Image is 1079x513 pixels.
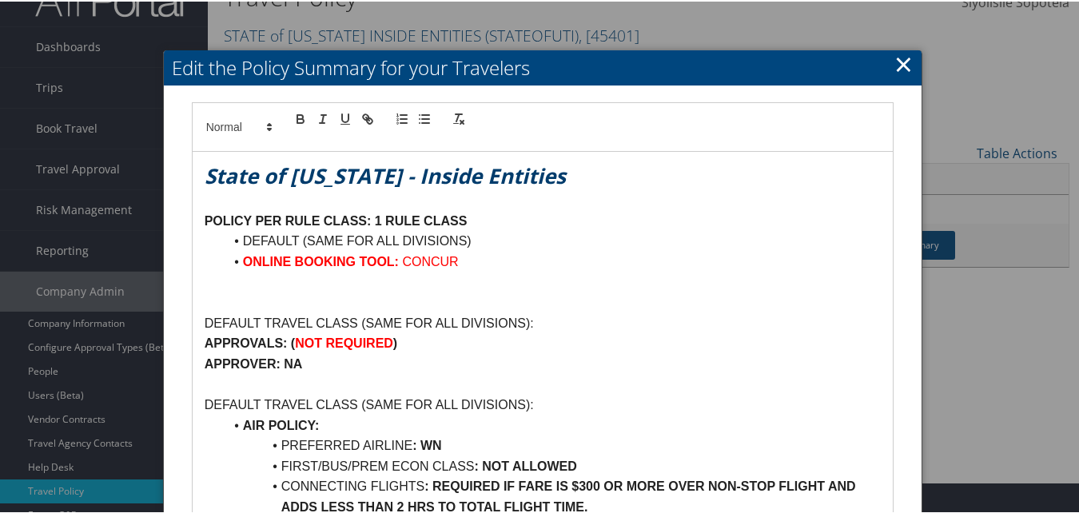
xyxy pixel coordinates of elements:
[164,49,922,84] h2: Edit the Policy Summary for your Travelers
[412,437,441,451] strong: : WN
[224,434,882,455] li: PREFERRED AIRLINE
[205,312,882,332] p: DEFAULT TRAVEL CLASS (SAME FOR ALL DIVISIONS):
[205,160,566,189] em: State of [US_STATE] - Inside Entities
[475,458,577,471] strong: : NOT ALLOWED
[205,213,468,226] strong: POLICY PER RULE CLASS: 1 RULE CLASS
[295,335,393,348] strong: NOT REQUIRED
[402,253,458,267] span: CONCUR
[243,417,320,431] strong: AIR POLICY:
[205,335,295,348] strong: APPROVALS: (
[224,455,882,475] li: FIRST/BUS/PREM ECON CLASS
[205,393,882,414] p: DEFAULT TRAVEL CLASS (SAME FOR ALL DIVISIONS):
[424,478,428,491] strong: :
[205,356,303,369] strong: APPROVER: NA
[243,253,399,267] strong: ONLINE BOOKING TOOL:
[894,46,913,78] a: Close
[393,335,397,348] strong: )
[224,229,882,250] li: DEFAULT (SAME FOR ALL DIVISIONS)
[281,478,859,512] strong: REQUIRED IF FARE IS $300 OR MORE OVER NON-STOP FLIGHT AND ADDS LESS THAN 2 HRS TO TOTAL FLIGHT TIME.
